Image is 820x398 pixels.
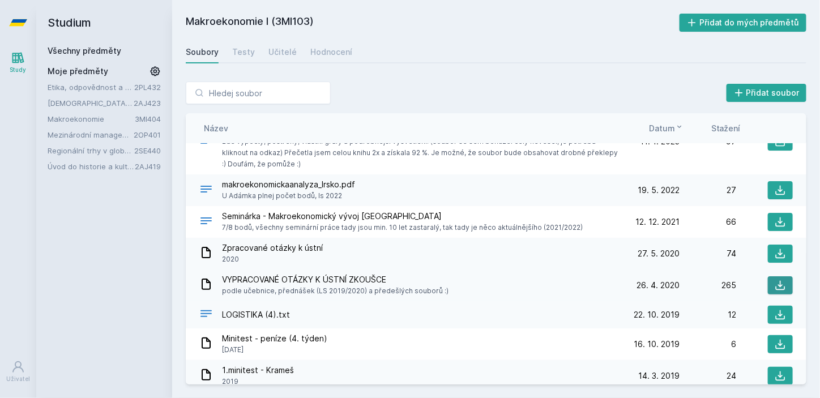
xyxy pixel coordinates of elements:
div: Hodnocení [310,46,352,58]
span: [DATE] [222,344,327,356]
a: Úvod do historie a kultury Číny - anglicky [48,161,135,172]
span: LOGISTIKA (4).txt [222,309,290,320]
a: 2AJ423 [134,99,161,108]
div: Study [10,66,27,74]
span: U Adámka plnej počet bodů, ls 2022 [222,190,355,202]
a: Makroekonomie [48,113,135,125]
div: Soubory [186,46,219,58]
a: Učitelé [268,41,297,63]
a: 2OP401 [134,130,161,139]
a: Všechny předměty [48,46,121,55]
span: 12. 12. 2021 [635,216,680,228]
div: Testy [232,46,255,58]
a: Testy [232,41,255,63]
span: 26. 4. 2020 [637,280,680,291]
span: 7/8 bodů, všechny seminární práce tady jsou min. 10 let zastaralý, tak tady je něco aktuálnějšího... [222,222,583,233]
a: Study [2,45,34,80]
div: 12 [680,309,736,320]
a: Mezinárodní management [48,129,134,140]
span: 16. 10. 2019 [634,339,680,350]
button: Stažení [711,122,741,134]
a: [DEMOGRAPHIC_DATA] a moderní Čína - anglicky [48,97,134,109]
span: Zpracované otázky k ústní [222,242,323,254]
span: 2020 [222,254,323,265]
span: Minitest - peníze (4. týden) [222,333,327,344]
div: Učitelé [268,46,297,58]
h2: Makroekonomie I (3MI103) [186,14,680,32]
span: makroekonomickaanalyza_Irsko.pdf [222,179,355,190]
a: 2SE440 [134,146,161,155]
div: 265 [680,280,736,291]
div: 27 [680,185,736,196]
span: Moje předměty [48,66,108,77]
input: Hledej soubor [186,82,331,104]
div: PDF [199,182,213,199]
button: Datum [649,122,684,134]
span: 1.minitest - Krameš [222,365,294,376]
span: 19. 5. 2022 [638,185,680,196]
a: Uživatel [2,354,34,389]
div: 24 [680,370,736,382]
span: Datum [649,122,675,134]
span: Seminárka - Makroekonomický vývoj [GEOGRAPHIC_DATA] [222,211,583,222]
div: 74 [680,248,736,259]
div: 6 [680,339,736,350]
div: Uživatel [6,375,30,383]
span: 14. 3. 2019 [638,370,680,382]
a: Hodnocení [310,41,352,63]
span: 27. 5. 2020 [638,248,680,259]
span: Soubor obsahuje odkaz na uložto, kde jsou mnou vypracované otázky k ústní zkoušce a k průběžným t... [222,125,618,170]
a: Soubory [186,41,219,63]
a: 3MI404 [135,114,161,123]
span: podle učebnice, přednášek (LS 2019/2020) a předešlých souborů :) [222,285,449,297]
span: 22. 10. 2019 [634,309,680,320]
a: 2PL432 [134,83,161,92]
div: TXT [199,307,213,323]
div: 66 [680,216,736,228]
a: Regionální trhy v globální perspektivě [48,145,134,156]
a: 2AJ419 [135,162,161,171]
span: 2019 [222,376,294,387]
span: VYPRACOVANÉ OTÁZKY K ÚSTNÍ ZKOUŠCE [222,274,449,285]
button: Přidat soubor [727,84,807,102]
a: Etika, odpovědnost a udržitelnost v moderní společnosti [48,82,134,93]
button: Název [204,122,228,134]
button: Přidat do mých předmětů [680,14,807,32]
div: .DOCX [199,214,213,230]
